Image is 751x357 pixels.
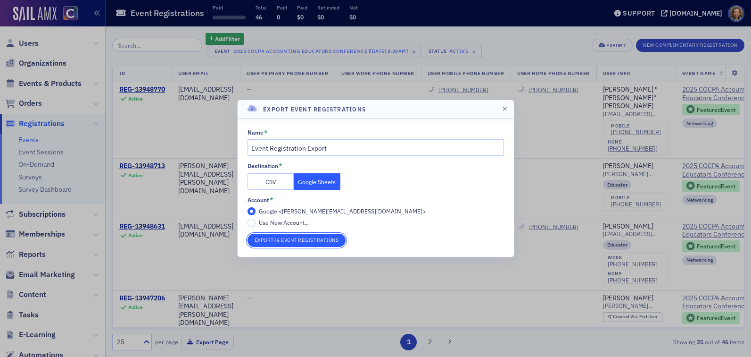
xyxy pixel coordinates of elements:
div: Name [248,129,264,136]
abbr: This field is required [264,129,268,136]
span: Use New Account... [259,219,309,226]
button: CSV [248,173,294,190]
h4: Export Event Registrations [263,105,366,114]
input: Google <[PERSON_NAME][EMAIL_ADDRESS][DOMAIN_NAME]> [248,207,256,216]
button: Export46 Event Registrations [248,234,346,247]
div: Destination [248,163,278,170]
div: Account [248,196,269,204]
input: Use New Account... [248,219,256,227]
abbr: This field is required [270,196,273,203]
span: Google <[PERSON_NAME][EMAIL_ADDRESS][DOMAIN_NAME]> [259,207,426,215]
button: Google Sheets [294,173,340,190]
abbr: This field is required [279,163,282,170]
